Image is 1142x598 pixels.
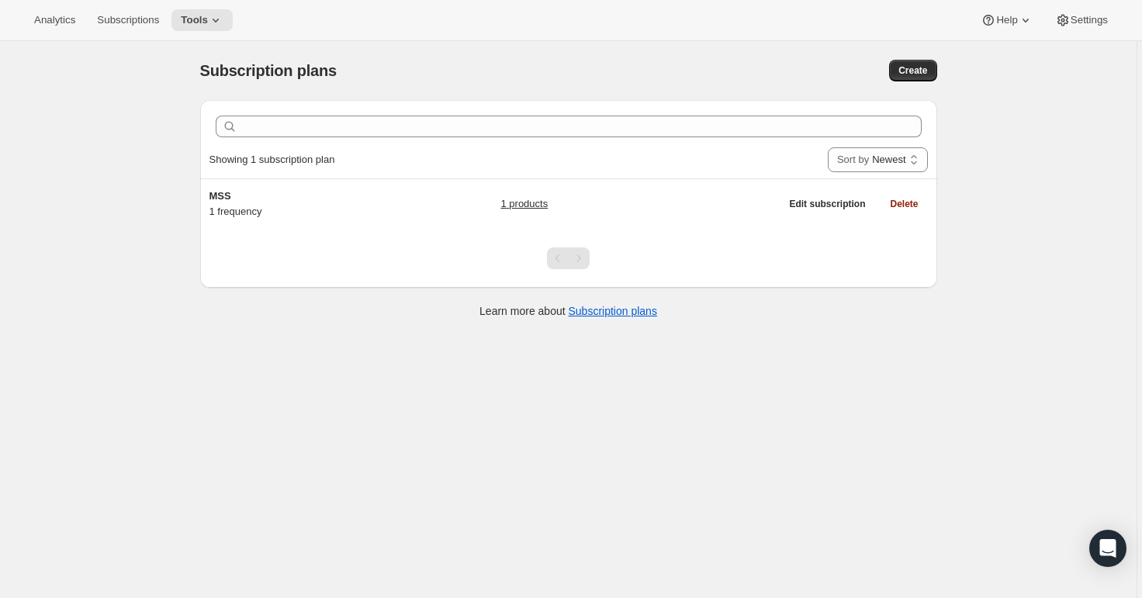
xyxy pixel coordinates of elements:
[898,64,927,77] span: Create
[1071,14,1108,26] span: Settings
[181,14,208,26] span: Tools
[569,305,657,317] a: Subscription plans
[780,193,874,215] button: Edit subscription
[547,247,590,269] nav: Pagination
[881,193,927,215] button: Delete
[971,9,1042,31] button: Help
[1089,530,1126,567] div: Open Intercom Messenger
[97,14,159,26] span: Subscriptions
[200,62,337,79] span: Subscription plans
[25,9,85,31] button: Analytics
[479,303,657,319] p: Learn more about
[889,60,936,81] button: Create
[171,9,233,31] button: Tools
[34,14,75,26] span: Analytics
[209,154,335,165] span: Showing 1 subscription plan
[209,188,403,219] div: 1 frequency
[890,198,918,210] span: Delete
[209,190,231,202] span: MSS
[789,198,865,210] span: Edit subscription
[88,9,168,31] button: Subscriptions
[996,14,1017,26] span: Help
[1046,9,1117,31] button: Settings
[500,196,548,212] a: 1 products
